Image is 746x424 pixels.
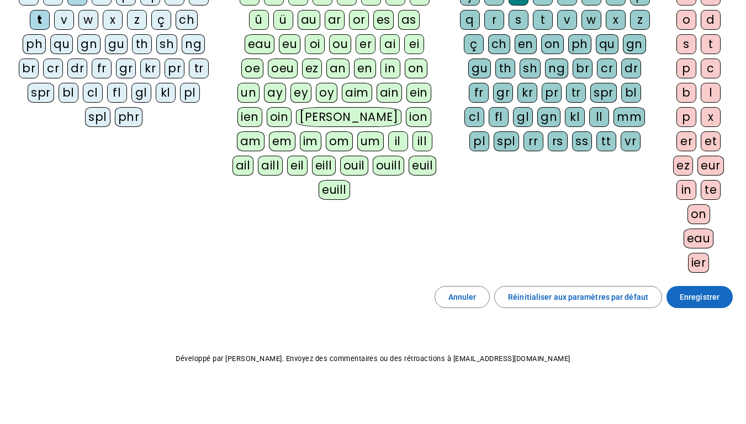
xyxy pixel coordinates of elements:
button: Annuler [435,286,490,308]
span: Réinitialiser aux paramètres par défaut [508,290,648,304]
span: Annuler [448,290,477,304]
button: Enregistrer [666,286,733,308]
button: Réinitialiser aux paramètres par défaut [494,286,662,308]
span: Enregistrer [680,290,719,304]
